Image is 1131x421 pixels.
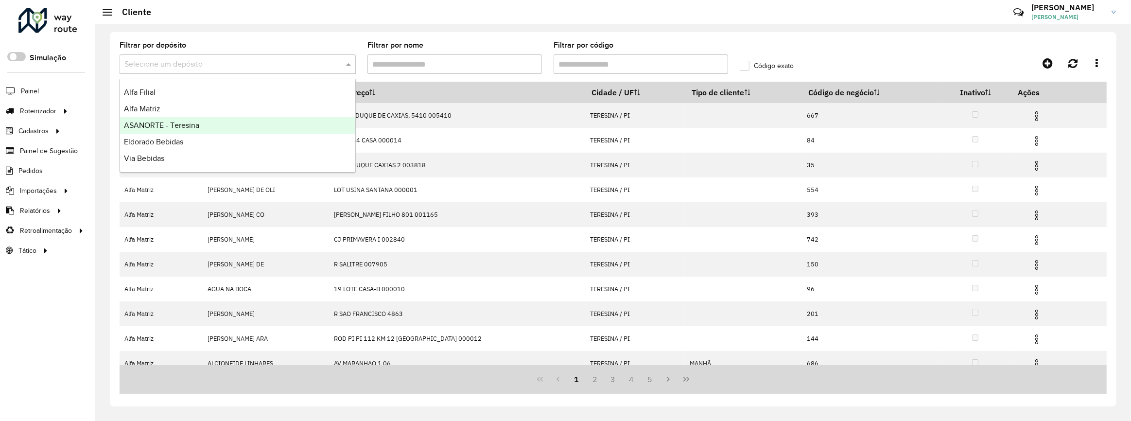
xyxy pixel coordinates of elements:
[585,277,685,301] td: TERESINA / PI
[585,128,685,153] td: TERESINA / PI
[802,177,940,202] td: 554
[585,227,685,252] td: TERESINA / PI
[120,202,203,227] td: Alfa Matriz
[203,202,329,227] td: [PERSON_NAME] CO
[120,277,203,301] td: Alfa Matriz
[585,351,685,376] td: TERESINA / PI
[367,39,423,51] label: Filtrar por nome
[329,277,585,301] td: 19 LOTE CASA-B 000010
[112,7,151,18] h2: Cliente
[802,277,940,301] td: 96
[585,202,685,227] td: TERESINA / PI
[203,326,329,351] td: [PERSON_NAME] ARA
[329,128,585,153] td: QUAD 84 CASA 000014
[802,227,940,252] td: 742
[585,252,685,277] td: TERESINA / PI
[802,202,940,227] td: 393
[585,177,685,202] td: TERESINA / PI
[203,351,329,376] td: ALCIONEIDE LINHARES
[20,186,57,196] span: Importações
[685,82,802,103] th: Tipo de cliente
[1031,3,1104,12] h3: [PERSON_NAME]
[554,39,613,51] label: Filtrar por código
[20,226,72,236] span: Retroalimentação
[203,177,329,202] td: [PERSON_NAME] DE OLI
[329,153,585,177] td: AV DE DUQUE CAXIAS 2 003818
[203,227,329,252] td: [PERSON_NAME]
[18,166,43,176] span: Pedidos
[585,301,685,326] td: TERESINA / PI
[329,351,585,376] td: AV MARANHAO 1 06
[1011,82,1070,103] th: Ações
[203,301,329,326] td: [PERSON_NAME]
[622,370,641,388] button: 4
[124,88,156,96] span: Alfa Filial
[585,153,685,177] td: TERESINA / PI
[329,301,585,326] td: R SAO FRANCISCO 4863
[329,252,585,277] td: R SALITRE 007905
[940,82,1011,103] th: Inativo
[802,128,940,153] td: 84
[329,326,585,351] td: ROD PI PI 112 KM 12 [GEOGRAPHIC_DATA] 000012
[604,370,623,388] button: 3
[802,301,940,326] td: 201
[685,351,802,376] td: MANHÃ
[124,154,164,162] span: Via Bebidas
[802,153,940,177] td: 35
[586,370,604,388] button: 2
[802,252,940,277] td: 150
[585,103,685,128] td: TERESINA / PI
[585,326,685,351] td: TERESINA / PI
[21,86,39,96] span: Painel
[120,301,203,326] td: Alfa Matriz
[329,103,585,128] td: AV: AV: DUQUE DE CAXIAS, 5410 005410
[677,370,696,388] button: Last Page
[18,126,49,136] span: Cadastros
[740,61,794,71] label: Código exato
[567,370,586,388] button: 1
[120,79,356,173] ng-dropdown-panel: Options list
[18,246,36,256] span: Tático
[1008,2,1029,23] a: Contato Rápido
[329,227,585,252] td: CJ PRIMAVERA I 002840
[1031,13,1104,21] span: [PERSON_NAME]
[120,39,186,51] label: Filtrar por depósito
[329,82,585,103] th: Endereço
[20,206,50,216] span: Relatórios
[30,52,66,64] label: Simulação
[124,138,183,146] span: Eldorado Bebidas
[203,252,329,277] td: [PERSON_NAME] DE
[802,103,940,128] td: 667
[124,121,199,129] span: ASANORTE - Teresina
[329,202,585,227] td: [PERSON_NAME] FILHO 801 001165
[802,82,940,103] th: Código de negócio
[659,370,678,388] button: Next Page
[329,177,585,202] td: LOT USINA SANTANA 000001
[120,351,203,376] td: Alfa Matriz
[120,326,203,351] td: Alfa Matriz
[802,351,940,376] td: 686
[120,177,203,202] td: Alfa Matriz
[802,326,940,351] td: 144
[585,82,685,103] th: Cidade / UF
[203,277,329,301] td: AGUA NA BOCA
[641,370,659,388] button: 5
[120,227,203,252] td: Alfa Matriz
[20,106,56,116] span: Roteirizador
[124,105,160,113] span: Alfa Matriz
[120,252,203,277] td: Alfa Matriz
[20,146,78,156] span: Painel de Sugestão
